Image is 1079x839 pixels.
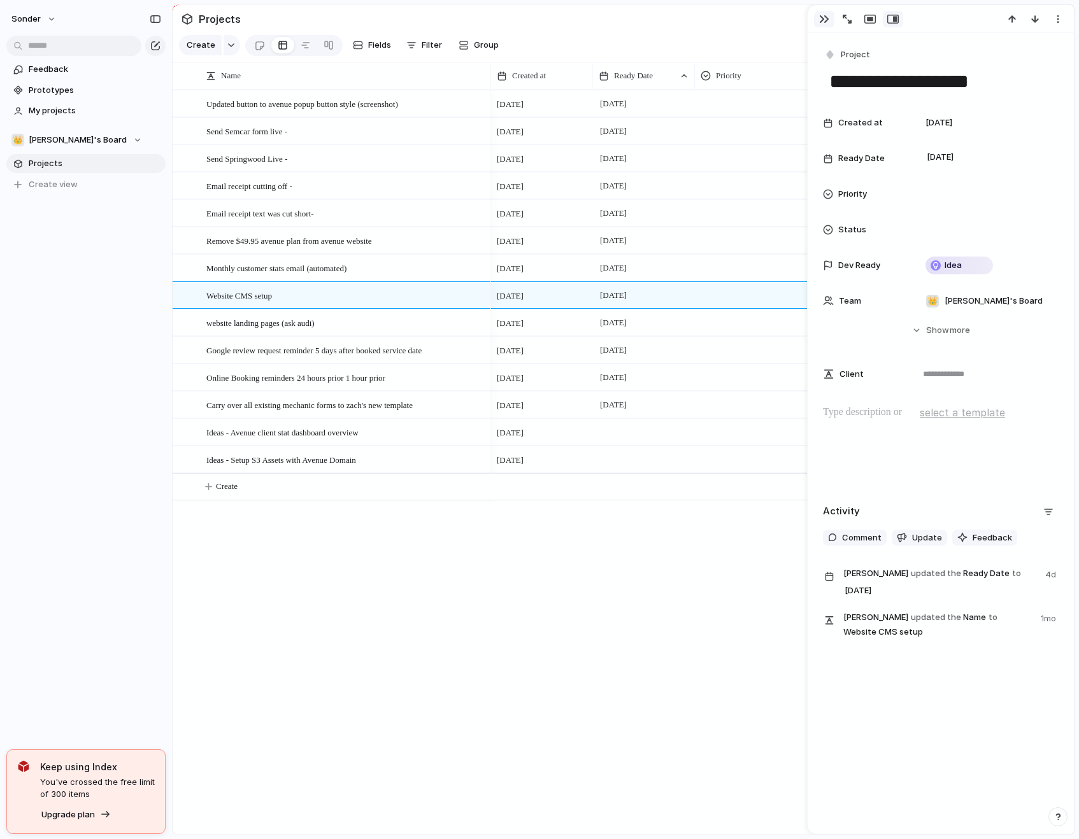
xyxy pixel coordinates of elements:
[6,175,166,194] button: Create view
[497,180,524,193] span: [DATE]
[401,35,447,55] button: Filter
[920,405,1005,420] span: select a template
[497,344,524,357] span: [DATE]
[11,13,41,25] span: sonder
[497,317,524,330] span: [DATE]
[206,178,292,193] span: Email receipt cutting off -
[29,178,78,191] span: Create view
[892,530,947,546] button: Update
[989,611,997,624] span: to
[206,96,398,111] span: Updated button to avenue popup button style (screenshot)
[29,134,127,146] span: [PERSON_NAME]'s Board
[40,760,155,773] span: Keep using Index
[838,188,867,201] span: Priority
[6,81,166,100] a: Prototypes
[216,480,238,493] span: Create
[206,288,272,302] span: Website CMS setup
[6,154,166,173] a: Projects
[497,427,524,439] span: [DATE]
[912,532,942,544] span: Update
[843,611,908,624] span: [PERSON_NAME]
[206,342,422,357] span: Google review request reminder 5 days after booked service date
[918,403,1007,422] button: select a template
[911,567,961,580] span: updated the
[206,260,347,275] span: Monthly customer stats email (automated)
[597,206,630,221] span: [DATE]
[843,610,1033,638] span: Name Website CMS setup
[497,125,524,138] span: [DATE]
[38,806,115,824] button: Upgrade plan
[474,39,499,52] span: Group
[839,295,861,307] span: Team
[206,425,359,439] span: Ideas - Avenue client stat dashboard overview
[206,123,287,138] span: Send Semcar form live -
[597,233,630,248] span: [DATE]
[841,583,875,598] span: [DATE]
[497,372,524,384] span: [DATE]
[497,290,524,302] span: [DATE]
[842,532,882,544] span: Comment
[1045,566,1059,581] span: 4d
[973,532,1012,544] span: Feedback
[497,454,524,467] span: [DATE]
[597,342,630,358] span: [DATE]
[206,206,314,220] span: Email receipt text was cut short-
[716,69,741,82] span: Priority
[29,157,161,170] span: Projects
[952,530,1017,546] button: Feedback
[945,295,1043,307] span: [PERSON_NAME]'s Board
[926,295,939,307] div: 👑
[29,104,161,117] span: My projects
[179,35,222,55] button: Create
[497,262,524,275] span: [DATE]
[206,233,372,248] span: Remove $49.95 avenue plan from avenue website
[497,208,524,220] span: [DATE]
[422,39,442,52] span: Filter
[368,39,391,52] span: Fields
[822,46,874,64] button: Project
[452,35,505,55] button: Group
[497,153,524,166] span: [DATE]
[597,288,630,303] span: [DATE]
[838,116,883,129] span: Created at
[597,151,630,166] span: [DATE]
[597,370,630,385] span: [DATE]
[206,397,413,412] span: Carry over all existing mechanic forms to zach's new template
[6,60,166,79] a: Feedback
[838,223,866,236] span: Status
[926,324,949,337] span: Show
[1041,610,1059,625] span: 1mo
[614,69,653,82] span: Ready Date
[41,808,95,821] span: Upgrade plan
[1012,567,1021,580] span: to
[597,397,630,412] span: [DATE]
[40,776,155,801] span: You've crossed the free limit of 300 items
[843,567,908,580] span: [PERSON_NAME]
[924,150,957,165] span: [DATE]
[597,96,630,111] span: [DATE]
[6,101,166,120] a: My projects
[187,39,215,52] span: Create
[206,315,315,330] span: website landing pages (ask audi)
[597,178,630,194] span: [DATE]
[6,9,63,29] button: sonder
[497,235,524,248] span: [DATE]
[11,134,24,146] div: 👑
[196,8,243,31] span: Projects
[838,152,885,165] span: Ready Date
[206,452,356,467] span: Ideas - Setup S3 Assets with Avenue Domain
[597,123,630,139] span: [DATE]
[497,98,524,111] span: [DATE]
[348,35,396,55] button: Fields
[945,259,962,272] span: Idea
[823,319,1059,342] button: Showmore
[841,48,870,61] span: Project
[840,368,864,381] span: Client
[206,151,287,166] span: Send Springwood Live -
[950,324,970,337] span: more
[597,315,630,330] span: [DATE]
[843,566,1038,600] span: Ready Date
[911,611,961,624] span: updated the
[29,84,161,97] span: Prototypes
[6,130,166,150] button: 👑[PERSON_NAME]'s Board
